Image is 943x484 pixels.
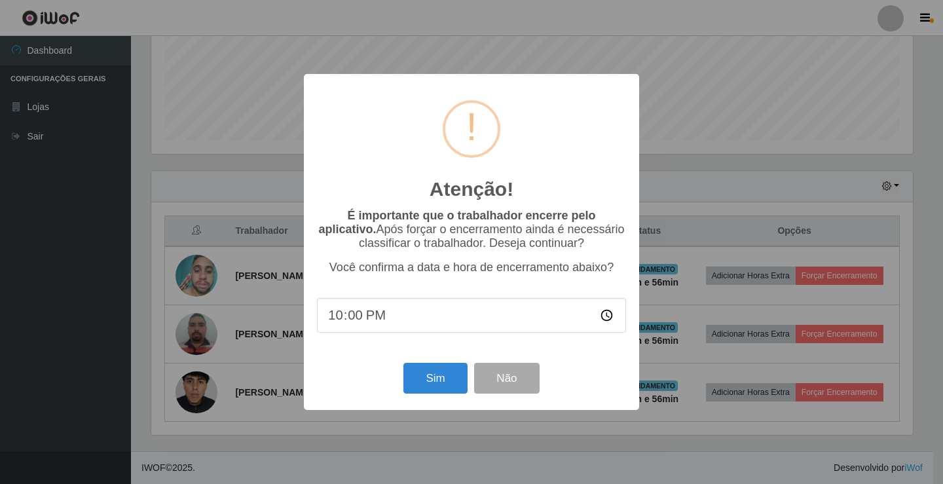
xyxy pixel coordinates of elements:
[318,209,595,236] b: É importante que o trabalhador encerre pelo aplicativo.
[430,177,513,201] h2: Atenção!
[317,209,626,250] p: Após forçar o encerramento ainda é necessário classificar o trabalhador. Deseja continuar?
[317,261,626,274] p: Você confirma a data e hora de encerramento abaixo?
[403,363,467,394] button: Sim
[474,363,539,394] button: Não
